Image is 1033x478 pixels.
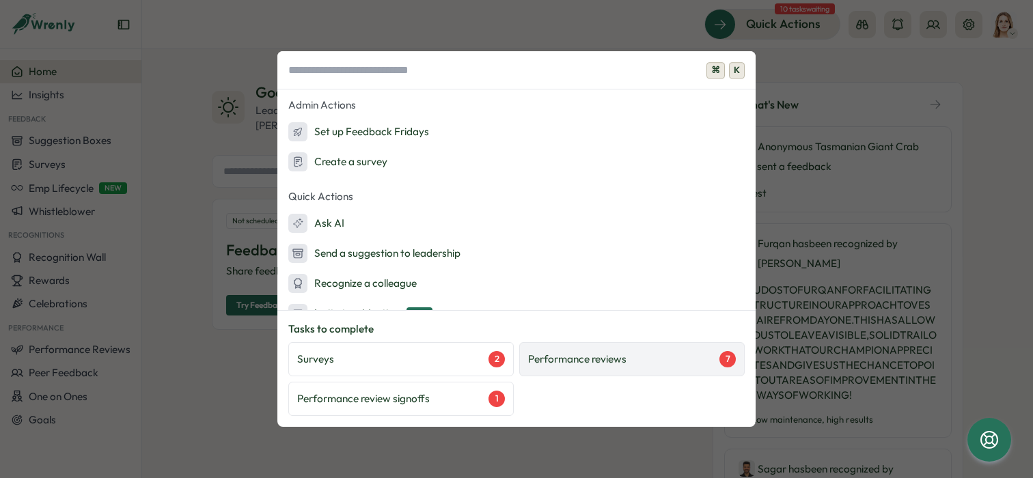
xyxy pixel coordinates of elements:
button: Set up Feedback Fridays [277,118,756,145]
p: Quick Actions [277,186,756,207]
span: K [729,62,745,79]
p: Tasks to complete [288,322,745,337]
button: Recognize a colleague [277,270,756,297]
p: Admin Actions [277,95,756,115]
div: 1 [488,391,505,407]
span: New [407,307,432,319]
div: 2 [488,351,505,367]
p: Surveys [297,352,334,367]
div: Send a suggestion to leadership [288,244,460,263]
button: Create a survey [277,148,756,175]
div: Set up Feedback Fridays [288,122,429,141]
div: Invite to a Meeting [288,304,432,323]
div: Recognize a colleague [288,274,417,293]
div: 7 [719,351,736,367]
p: Performance reviews [528,352,626,367]
span: ⌘ [706,62,725,79]
div: Create a survey [288,152,387,171]
button: Invite to a MeetingNew [277,300,756,327]
button: Send a suggestion to leadership [277,240,756,267]
p: Performance review signoffs [297,391,430,406]
div: Ask AI [288,214,344,233]
button: Ask AI [277,210,756,237]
